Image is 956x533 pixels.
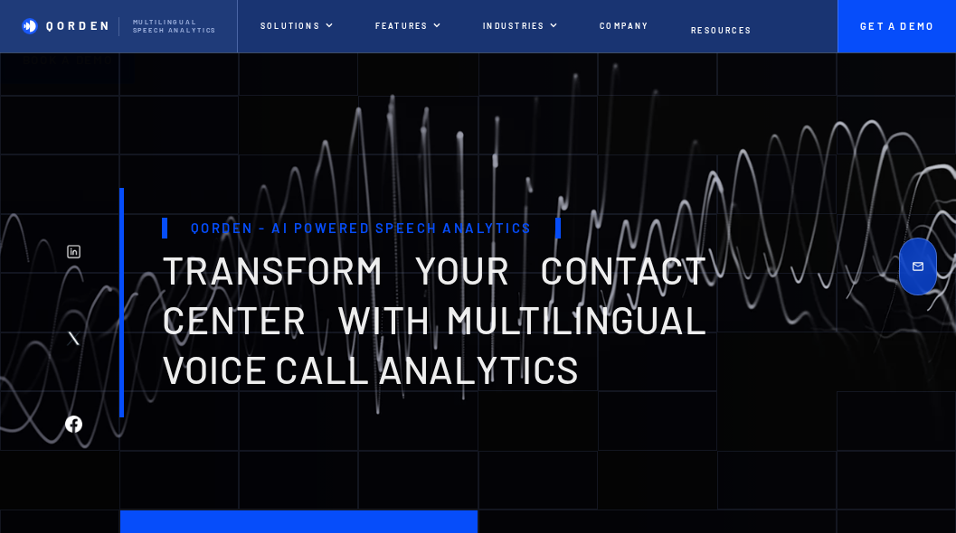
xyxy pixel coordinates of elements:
[375,22,429,32] p: features
[260,22,320,32] p: Solutions
[600,22,649,32] p: Company
[483,22,544,32] p: INDUSTRIES
[65,416,82,433] img: Facebook
[852,20,942,32] p: Get A Demo
[46,19,111,33] p: Qorden
[162,247,706,391] span: transform your contact center with multilingual voice Call analytics
[162,218,561,238] h1: Qorden - AI Powered Speech Analytics
[65,243,82,260] img: Linkedin
[133,18,222,34] p: Multilingual Speech analytics
[691,26,752,36] p: Resources
[65,330,82,347] img: Twitter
